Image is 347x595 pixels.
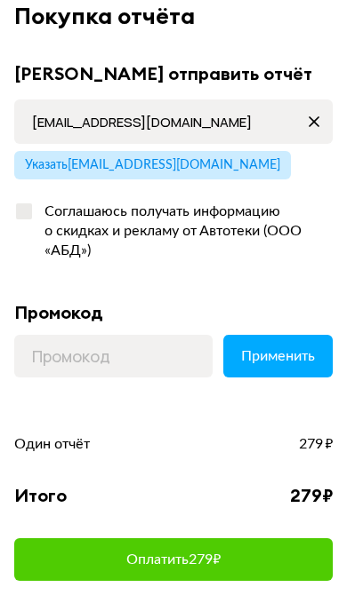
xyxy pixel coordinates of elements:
[14,301,333,324] div: Промокод
[34,202,333,260] div: Соглашаюсь получать информацию о скидках и рекламу от Автотеки (ООО «АБД»)
[241,349,315,363] span: Применить
[14,335,213,377] input: Промокод
[290,484,333,507] div: 279 ₽
[14,62,333,85] div: [PERSON_NAME] отправить отчёт
[14,434,90,454] span: Один отчёт
[299,434,333,454] span: 279 ₽
[25,159,280,171] span: Указать [EMAIL_ADDRESS][DOMAIN_NAME]
[14,151,291,179] button: Указать[EMAIL_ADDRESS][DOMAIN_NAME]
[126,552,221,567] span: Оплатить 279 ₽
[14,538,333,581] button: Оплатить279₽
[223,335,333,377] button: Применить
[14,484,67,507] div: Итого
[14,99,333,144] input: Адрес почты
[14,2,333,30] div: Покупка отчёта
